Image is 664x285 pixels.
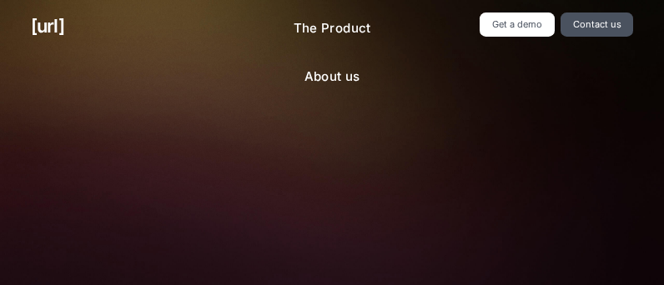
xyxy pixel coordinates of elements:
[561,12,633,37] a: Contact us
[280,12,385,45] a: The Product
[480,12,554,37] a: Get a demo
[31,12,64,40] a: [URL]
[291,61,374,93] a: About us
[101,139,563,194] h2: Turn your cameras into AI agents for better retail performance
